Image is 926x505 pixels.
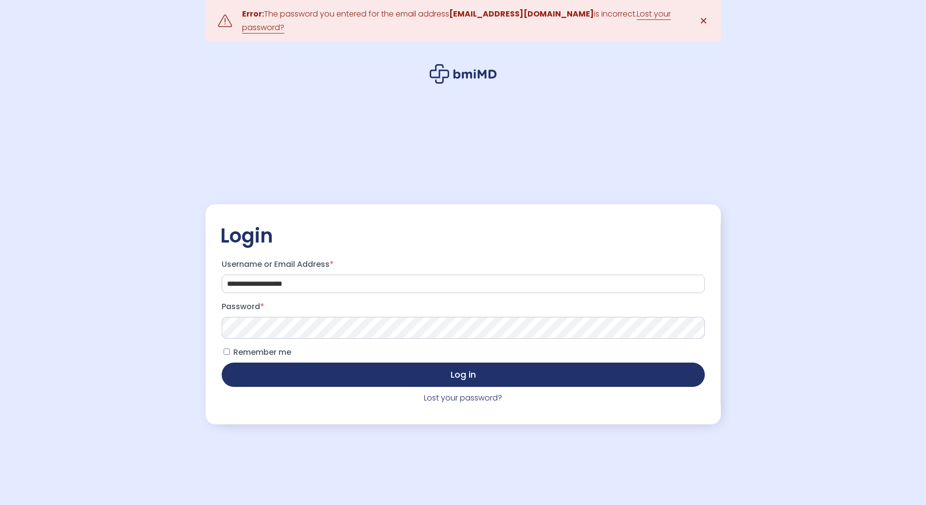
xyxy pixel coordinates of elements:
[242,7,684,35] div: The password you entered for the email address is incorrect.
[694,11,714,31] a: ✕
[222,257,705,272] label: Username or Email Address
[220,224,706,248] h2: Login
[222,363,705,387] button: Log in
[699,14,708,28] span: ✕
[424,392,502,403] a: Lost your password?
[222,299,705,314] label: Password
[242,8,264,19] strong: Error:
[449,8,594,19] strong: [EMAIL_ADDRESS][DOMAIN_NAME]
[224,348,230,355] input: Remember me
[233,347,291,358] span: Remember me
